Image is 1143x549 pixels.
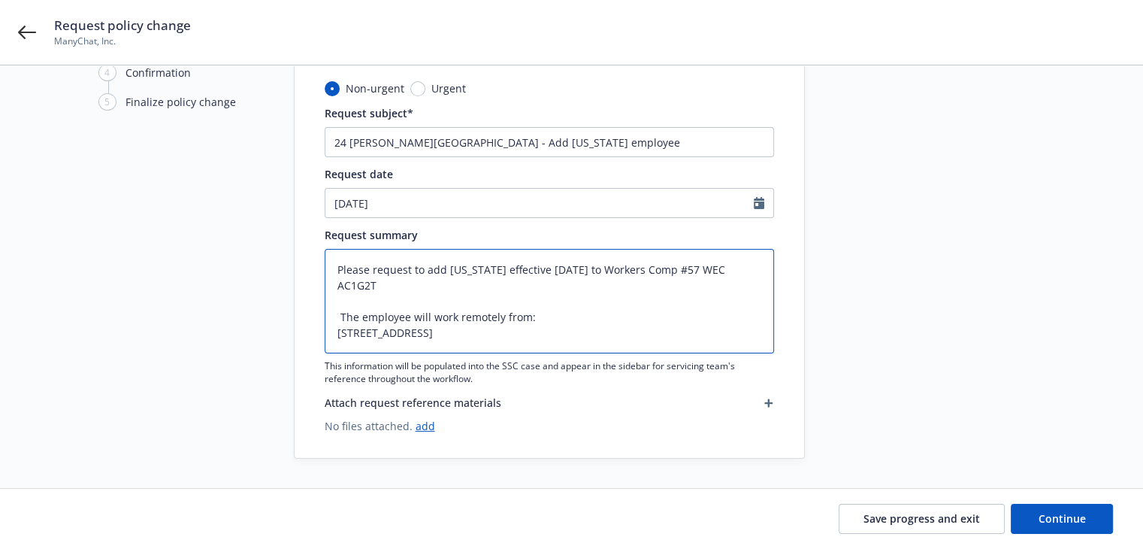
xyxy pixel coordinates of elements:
[754,197,764,209] svg: Calendar
[98,64,116,81] div: 4
[325,228,418,242] span: Request summary
[325,127,774,157] input: The subject will appear in the summary list view for quick reference.
[1011,504,1113,534] button: Continue
[98,93,116,111] div: 5
[325,106,413,120] span: Request subject*
[1039,511,1086,526] span: Continue
[325,249,774,353] textarea: Please request to add [US_STATE] effective [DATE] to Workers Comp #57 WEC AC1G2T The employee wil...
[431,80,466,96] span: Urgent
[325,167,393,181] span: Request date
[325,359,774,385] span: This information will be populated into the SSC case and appear in the sidebar for servicing team...
[410,81,425,96] input: Urgent
[54,17,191,35] span: Request policy change
[125,94,236,110] div: Finalize policy change
[863,511,980,526] span: Save progress and exit
[416,419,435,433] a: add
[839,504,1005,534] button: Save progress and exit
[325,81,340,96] input: Non-urgent
[325,418,774,434] span: No files attached.
[325,189,754,217] input: MM/DD/YYYY
[54,35,191,48] span: ManyChat, Inc.
[325,395,501,411] span: Attach request reference materials
[346,80,404,96] span: Non-urgent
[125,65,191,80] div: Confirmation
